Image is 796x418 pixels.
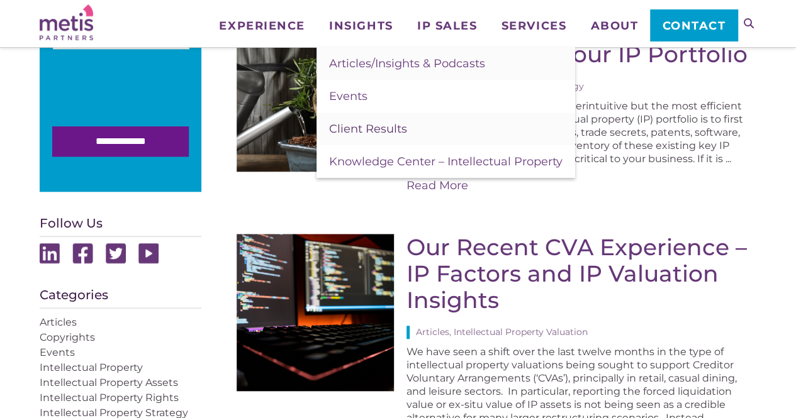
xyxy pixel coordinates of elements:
[329,155,563,168] span: Knowledge Center – Intellectual Property
[40,377,178,388] a: Intellectual Property Assets
[106,243,126,263] img: Twitter
[317,47,575,80] a: Articles/Insights & Podcasts
[406,178,756,194] a: Read More
[40,217,201,237] h4: Follow Us
[317,145,575,178] a: Knowledge Center – Intellectual Property
[329,57,485,70] span: Articles/Insights & Podcasts
[40,243,60,263] img: Linkedin
[40,392,179,404] a: Intellectual Property Rights
[317,80,575,113] a: Events
[40,331,95,343] a: Copyrights
[138,243,159,263] img: Youtube
[406,233,747,314] a: Our Recent CVA Experience – IP Factors and IP Valuation Insights
[40,4,93,40] img: Metis Partners
[52,67,244,116] iframe: reCAPTCHA
[650,9,737,41] a: Contact
[406,80,756,93] div: Articles, Intellectual Property Strategy
[406,99,756,194] div: Look Inwards It may sound counterintuitive but the most efficient way to build an effective intel...
[329,89,367,103] span: Events
[329,122,407,136] span: Client Results
[219,20,305,31] span: Experience
[40,346,75,358] a: Events
[590,20,638,31] span: About
[72,243,93,263] img: Facebook
[417,20,477,31] span: IP Sales
[40,361,143,373] a: Intellectual Property
[663,20,726,31] span: Contact
[40,289,201,309] h4: Categories
[406,326,756,339] div: Articles, Intellectual Property Valuation
[502,20,566,31] span: Services
[317,113,575,145] a: Client Results
[40,316,77,328] a: Articles
[329,20,393,31] span: Insights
